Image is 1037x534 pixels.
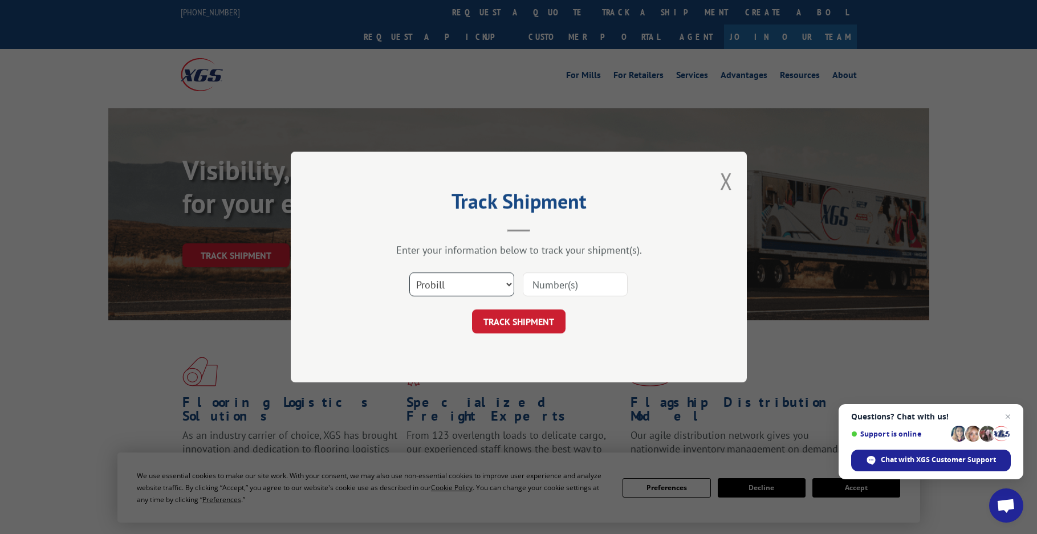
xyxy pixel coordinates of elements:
[1001,410,1015,423] span: Close chat
[348,193,690,215] h2: Track Shipment
[472,309,566,333] button: TRACK SHIPMENT
[989,488,1023,523] div: Open chat
[523,272,628,296] input: Number(s)
[851,412,1011,421] span: Questions? Chat with us!
[720,166,733,196] button: Close modal
[851,430,947,438] span: Support is online
[348,243,690,256] div: Enter your information below to track your shipment(s).
[851,450,1011,471] div: Chat with XGS Customer Support
[881,455,996,465] span: Chat with XGS Customer Support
